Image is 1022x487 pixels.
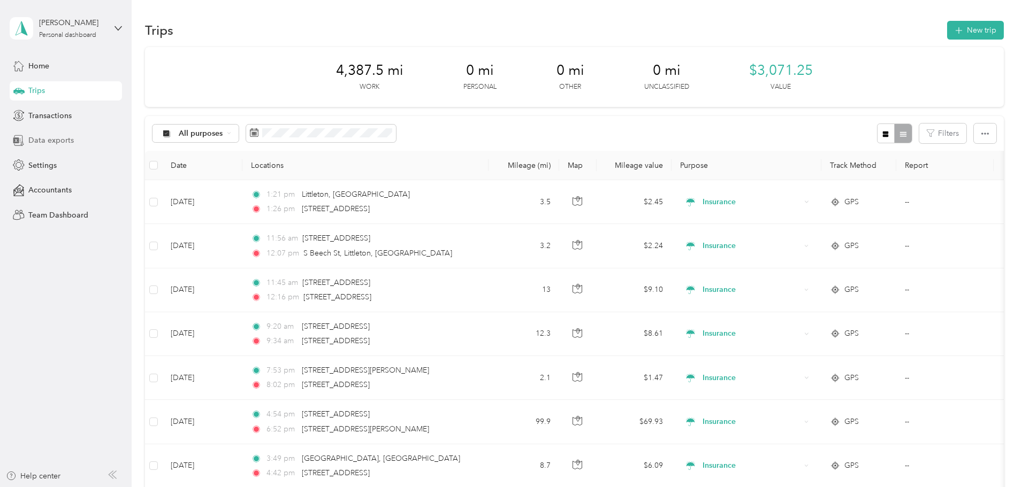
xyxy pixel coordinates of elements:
[302,336,370,345] span: [STREET_ADDRESS]
[896,400,994,444] td: --
[703,460,800,471] span: Insurance
[28,210,88,221] span: Team Dashboard
[466,62,494,79] span: 0 mi
[302,468,370,477] span: [STREET_ADDRESS]
[39,32,96,38] div: Personal dashboard
[597,400,672,444] td: $69.93
[597,180,672,224] td: $2.45
[703,416,800,428] span: Insurance
[28,184,72,196] span: Accountants
[162,180,242,224] td: [DATE]
[162,224,242,268] td: [DATE]
[302,190,410,199] span: Littleton, [GEOGRAPHIC_DATA]
[302,234,370,243] span: [STREET_ADDRESS]
[821,151,896,180] th: Track Method
[844,284,859,296] span: GPS
[597,312,672,356] td: $8.61
[896,151,994,180] th: Report
[28,60,49,72] span: Home
[145,25,173,36] h1: Trips
[703,196,800,208] span: Insurance
[844,328,859,339] span: GPS
[266,467,297,479] span: 4:42 pm
[559,82,581,92] p: Other
[302,454,460,463] span: [GEOGRAPHIC_DATA], [GEOGRAPHIC_DATA]
[303,249,452,258] span: S Beech St, Littleton, [GEOGRAPHIC_DATA]
[302,366,429,375] span: [STREET_ADDRESS][PERSON_NAME]
[302,278,370,287] span: [STREET_ADDRESS]
[556,62,584,79] span: 0 mi
[28,160,57,171] span: Settings
[489,151,559,180] th: Mileage (mi)
[162,151,242,180] th: Date
[896,356,994,400] td: --
[489,312,559,356] td: 12.3
[162,400,242,444] td: [DATE]
[179,130,223,137] span: All purposes
[962,427,1022,487] iframe: Everlance-gr Chat Button Frame
[266,423,297,435] span: 6:52 pm
[597,356,672,400] td: $1.47
[844,372,859,384] span: GPS
[6,470,60,482] button: Help center
[266,408,297,420] span: 4:54 pm
[489,180,559,224] td: 3.5
[947,21,1004,40] button: New trip
[266,321,297,333] span: 9:20 am
[749,62,813,79] span: $3,071.25
[303,292,371,302] span: [STREET_ADDRESS]
[597,224,672,268] td: $2.24
[703,284,800,296] span: Insurance
[896,224,994,268] td: --
[703,328,800,339] span: Insurance
[162,268,242,312] td: [DATE]
[489,400,559,444] td: 99.9
[896,312,994,356] td: --
[844,196,859,208] span: GPS
[302,409,370,419] span: [STREET_ADDRESS]
[844,240,859,252] span: GPS
[896,180,994,224] td: --
[266,189,297,200] span: 1:21 pm
[597,268,672,312] td: $9.10
[266,379,297,391] span: 8:02 pm
[266,453,297,465] span: 3:49 pm
[266,233,298,244] span: 11:56 am
[266,335,297,347] span: 9:34 am
[336,62,403,79] span: 4,387.5 mi
[28,110,72,121] span: Transactions
[266,291,299,303] span: 12:16 pm
[39,17,106,28] div: [PERSON_NAME]
[771,82,791,92] p: Value
[703,372,800,384] span: Insurance
[844,416,859,428] span: GPS
[302,424,429,434] span: [STREET_ADDRESS][PERSON_NAME]
[463,82,497,92] p: Personal
[597,151,672,180] th: Mileage value
[162,312,242,356] td: [DATE]
[242,151,489,180] th: Locations
[919,123,966,143] button: Filters
[559,151,597,180] th: Map
[489,268,559,312] td: 13
[162,356,242,400] td: [DATE]
[28,135,74,146] span: Data exports
[266,365,297,376] span: 7:53 pm
[266,248,299,259] span: 12:07 pm
[28,85,45,96] span: Trips
[266,277,298,289] span: 11:45 am
[302,322,370,331] span: [STREET_ADDRESS]
[672,151,821,180] th: Purpose
[489,356,559,400] td: 2.1
[896,268,994,312] td: --
[489,224,559,268] td: 3.2
[266,203,297,215] span: 1:26 pm
[302,204,370,213] span: [STREET_ADDRESS]
[703,240,800,252] span: Insurance
[653,62,681,79] span: 0 mi
[360,82,379,92] p: Work
[844,460,859,471] span: GPS
[302,380,370,389] span: [STREET_ADDRESS]
[644,82,689,92] p: Unclassified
